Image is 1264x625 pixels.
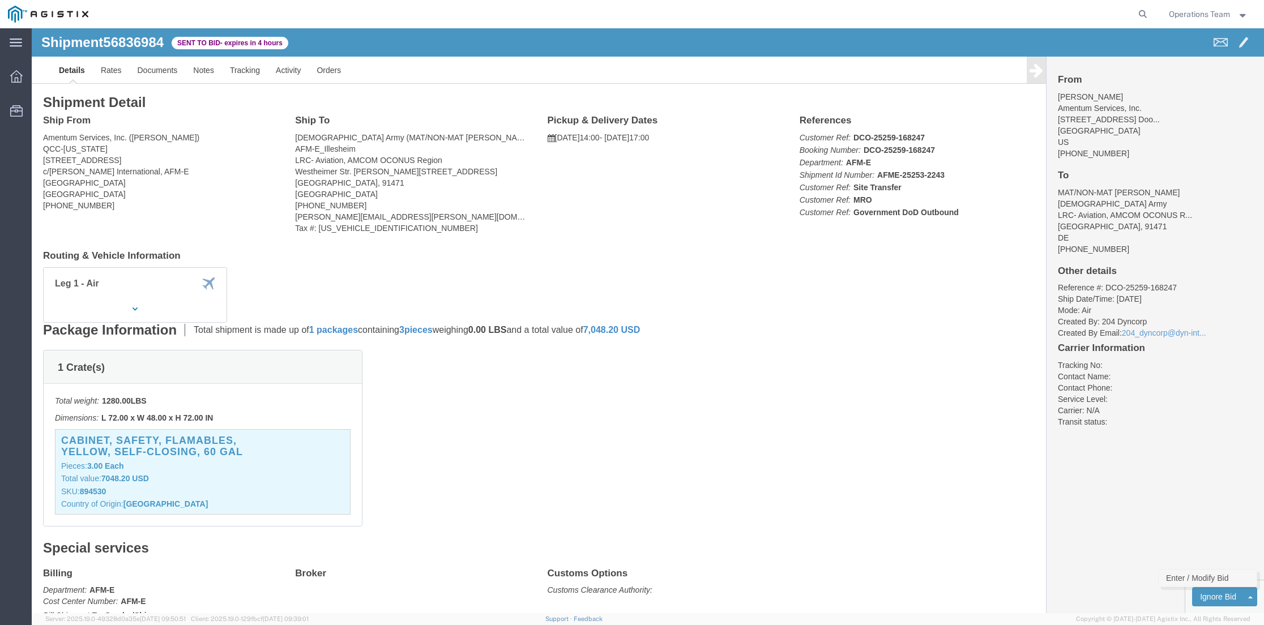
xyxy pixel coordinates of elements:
[574,615,603,622] a: Feedback
[8,6,88,23] img: logo
[1168,7,1249,21] button: Operations Team
[32,28,1264,613] iframe: FS Legacy Container
[191,615,309,622] span: Client: 2025.19.0-129fbcf
[45,615,186,622] span: Server: 2025.19.0-49328d0a35e
[1169,8,1230,20] span: Operations Team
[545,615,574,622] a: Support
[1076,614,1250,624] span: Copyright © [DATE]-[DATE] Agistix Inc., All Rights Reserved
[140,615,186,622] span: [DATE] 09:50:51
[263,615,309,622] span: [DATE] 09:39:01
